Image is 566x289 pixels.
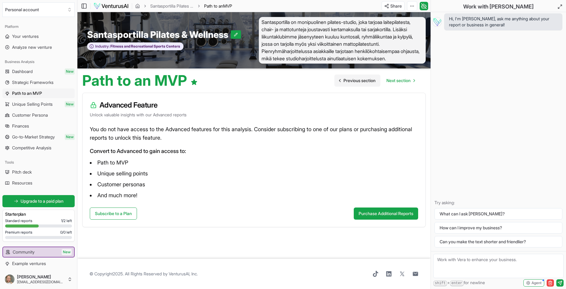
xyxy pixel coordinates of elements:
[10,10,15,15] img: logo_orange.svg
[2,272,75,287] button: [PERSON_NAME][EMAIL_ADDRESS][DOMAIN_NAME]
[16,35,21,40] img: tab_domain_overview_orange.svg
[2,132,75,142] a: Go-to-Market StrategyNew
[12,169,32,175] span: Pitch deck
[463,2,534,11] h2: Work with [PERSON_NAME]
[67,36,102,40] div: Keywords by Traffic
[12,134,55,140] span: Go-to-Market Strategy
[12,123,29,129] span: Finances
[89,271,198,277] span: © Copyright 2025 . All Rights Reserved by .
[2,99,75,109] a: Unique Selling PointsNew
[87,42,184,51] button: Industry:Fitness and Recreational Sports Centers
[2,57,75,67] div: Business Analysis
[204,3,232,9] span: Path to anMVP
[87,29,231,40] span: Santasportilla Pilates & Wellness
[65,134,75,140] span: New
[82,73,198,88] h1: Path to an MVP
[2,167,75,177] a: Pitch deck
[12,101,53,107] span: Unique Selling Points
[12,180,32,186] span: Resources
[21,198,63,204] span: Upgrade to a paid plan
[12,79,54,85] span: Strategic Frameworks
[434,200,562,206] p: Try asking:
[204,3,223,8] span: Path to an
[16,16,67,21] div: Domain: [DOMAIN_NAME]
[12,68,33,75] span: Dashboard
[259,17,426,64] span: Santasportilla on monipuolinen pilates-studio, joka tarjoaa laitepilatesta, chair- ja mattotuntej...
[523,279,544,287] button: Agent
[60,230,72,235] span: 0 / 0 left
[90,180,418,189] li: Customer personas
[2,110,75,120] a: Customer Persona
[2,195,75,207] a: Upgrade to a paid plan
[13,249,34,255] span: Community
[12,112,48,118] span: Customer Persona
[60,35,65,40] img: tab_keywords_by_traffic_grey.svg
[90,100,418,110] h3: Advanced Feature
[532,281,542,285] span: Agent
[432,17,442,27] img: Vera
[10,16,15,21] img: website_grey.svg
[62,249,72,255] span: New
[2,178,75,188] a: Resources
[434,236,562,247] button: Can you make the text shorter and friendlier?
[386,78,411,84] span: Next section
[17,10,30,15] div: v 4.0.25
[450,281,464,286] kbd: enter
[334,75,380,87] a: Go to previous page
[17,280,65,284] span: [EMAIL_ADDRESS][DOMAIN_NAME]
[23,36,54,40] div: Domain Overview
[12,261,46,267] span: Example ventures
[65,101,75,107] span: New
[12,90,42,96] span: Path to an MVP
[65,68,75,75] span: New
[90,208,137,220] a: Subscribe to a Plan
[2,42,75,52] a: Analyze new venture
[2,143,75,153] a: Competitive Analysis
[2,78,75,87] a: Strategic Frameworks
[5,211,72,217] h3: Starter plan
[433,280,485,286] span: + for newline
[334,75,420,87] nav: pagination
[12,33,39,39] span: Your ventures
[93,2,129,10] img: logo
[3,247,74,257] a: CommunityNew
[135,3,232,9] nav: breadcrumb
[5,218,32,223] span: Standard reports
[12,44,52,50] span: Analyze new venture
[2,67,75,76] a: DashboardNew
[434,222,562,234] button: How can I improve my business?
[5,230,32,235] span: Premium reports
[150,3,194,9] a: Santasportilla Pilates & Wellness
[2,121,75,131] a: Finances
[90,112,418,118] p: Unlock valuable insights with our Advanced reports
[434,208,562,220] button: What can I ask [PERSON_NAME]?
[61,218,72,223] span: 1 / 2 left
[354,208,418,220] button: Purchase Additional Reports
[110,44,180,49] span: Fitness and Recreational Sports Centers
[433,281,447,286] kbd: shift
[2,2,75,17] button: Select an organization
[90,147,418,155] p: Convert to Advanced to gain access to:
[95,44,110,49] span: Industry:
[90,169,418,178] li: Unique selling points
[449,16,558,28] span: Hi, I'm [PERSON_NAME], ask me anything about your report or business in general!
[2,158,75,167] div: Tools
[5,274,15,284] img: ACg8ocK_IxzCRvQZf_1KWEG5sY38T3ZV9dg1DpBqgoPQoQj8d_rATwM=s96-c
[90,158,418,168] li: Path to MVP
[17,274,65,280] span: [PERSON_NAME]
[90,125,418,142] p: You do not have access to the Advanced features for this analysis. Consider subscribing to one of...
[2,32,75,41] a: Your ventures
[2,22,75,32] div: Platform
[382,1,405,11] button: Share
[12,145,51,151] span: Competitive Analysis
[390,3,402,9] span: Share
[2,88,75,98] a: Path to an MVP
[382,75,420,87] a: Go to next page
[90,191,418,200] li: And much more!
[169,271,197,276] a: VenturusAI, Inc
[343,78,376,84] span: Previous section
[2,259,75,268] a: Example ventures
